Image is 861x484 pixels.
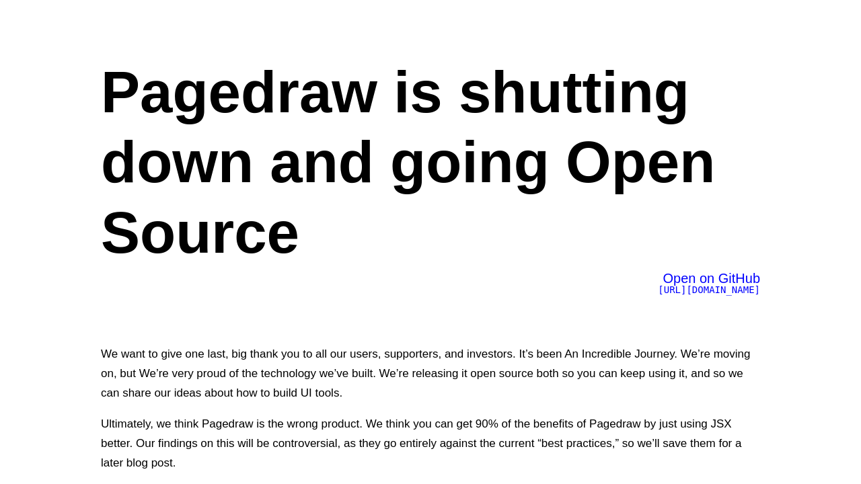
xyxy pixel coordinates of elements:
span: Open on GitHub [663,271,760,286]
span: [URL][DOMAIN_NAME] [658,284,760,295]
a: Open on GitHub[URL][DOMAIN_NAME] [658,274,760,295]
h1: Pagedraw is shutting down and going Open Source [101,57,760,268]
p: We want to give one last, big thank you to all our users, supporters, and investors. It’s been An... [101,344,760,403]
p: Ultimately, we think Pagedraw is the wrong product. We think you can get 90% of the benefits of P... [101,414,760,473]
